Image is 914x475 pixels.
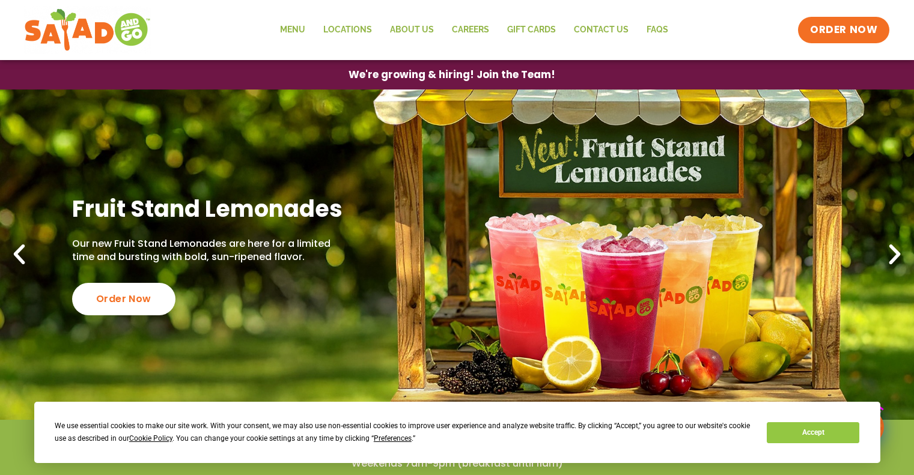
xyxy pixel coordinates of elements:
[72,194,350,223] h2: Fruit Stand Lemonades
[24,457,890,470] h4: Weekends 7am-9pm (breakfast until 11am)
[6,241,32,268] div: Previous slide
[374,434,412,443] span: Preferences
[72,237,350,264] p: Our new Fruit Stand Lemonades are here for a limited time and bursting with bold, sun-ripened fla...
[24,6,151,54] img: new-SAG-logo-768×292
[129,434,172,443] span: Cookie Policy
[638,16,677,44] a: FAQs
[443,16,498,44] a: Careers
[271,16,677,44] nav: Menu
[882,241,908,268] div: Next slide
[34,402,880,463] div: Cookie Consent Prompt
[767,422,859,443] button: Accept
[314,16,381,44] a: Locations
[331,61,573,89] a: We're growing & hiring! Join the Team!
[24,438,890,451] h4: Weekdays 6:30am-9pm (breakfast until 10:30am)
[798,17,889,43] a: ORDER NOW
[565,16,638,44] a: Contact Us
[55,420,752,445] div: We use essential cookies to make our site work. With your consent, we may also use non-essential ...
[498,16,565,44] a: GIFT CARDS
[271,16,314,44] a: Menu
[810,23,877,37] span: ORDER NOW
[381,16,443,44] a: About Us
[349,70,555,80] span: We're growing & hiring! Join the Team!
[72,283,175,315] div: Order Now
